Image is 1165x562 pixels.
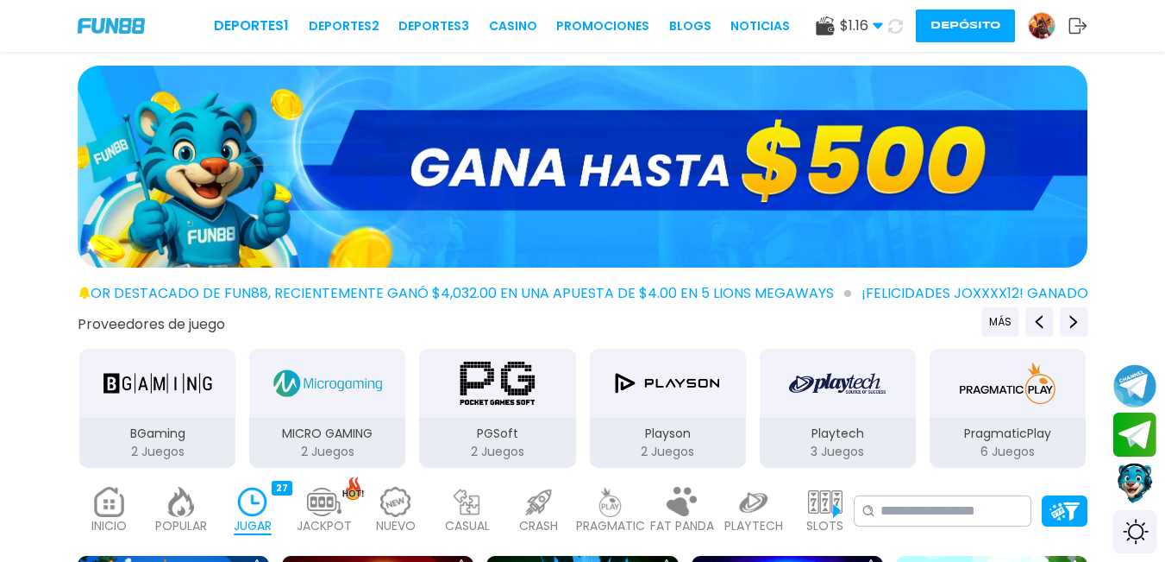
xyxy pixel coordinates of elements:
[590,443,746,461] p: 2 Juegos
[736,487,771,517] img: playtech_light.webp
[234,517,272,535] p: JUGAR
[443,359,552,407] img: PGSoft
[730,17,790,35] a: NOTICIAS
[916,9,1015,42] button: Depósito
[412,347,582,470] button: PGSoft
[419,443,575,461] p: 2 Juegos
[923,347,1093,470] button: PragmaticPlay
[249,443,405,461] p: 2 Juegos
[1028,12,1068,40] a: Avatar
[450,487,485,517] img: casual_light.webp
[953,359,1062,407] img: PragmaticPlay
[92,487,127,517] img: home_light.webp
[272,481,292,496] div: 27
[590,425,746,443] p: Playson
[808,487,842,517] img: slots_light.webp
[1025,307,1053,337] button: Previous providers
[79,443,235,461] p: 2 Juegos
[1113,461,1156,506] button: Contact customer service
[1113,413,1156,458] button: Join telegram
[1029,13,1055,39] img: Avatar
[930,425,1086,443] p: PragmaticPlay
[576,517,645,535] p: PRAGMATIC
[307,487,341,517] img: jackpot_light.webp
[1113,363,1156,408] button: Join telegram channel
[419,425,575,443] p: PGSoft
[379,487,413,517] img: new_light.webp
[760,443,916,461] p: 3 Juegos
[982,307,1018,337] button: Previous providers
[1113,510,1156,553] div: Switch theme
[103,359,212,407] img: BGaming
[214,16,289,36] a: Deportes1
[445,517,490,535] p: CASUAL
[249,425,405,443] p: MICRO GAMING
[760,425,916,443] p: Playtech
[242,347,412,470] button: MICRO GAMING
[78,18,145,33] img: Company Logo
[753,347,923,470] button: Playtech
[78,315,225,333] button: Proveedores de juego
[235,487,270,517] img: recent_active.webp
[1060,307,1087,337] button: Next providers
[613,359,722,407] img: Playson
[164,487,198,517] img: popular_light.webp
[724,517,783,535] p: PLAYTECH
[519,517,558,535] p: CRASH
[665,487,699,517] img: fat_panda_light.webp
[309,17,379,35] a: Deportes2
[556,17,649,35] a: Promociones
[376,517,416,535] p: NUEVO
[72,347,242,470] button: BGaming
[669,17,711,35] a: BLOGS
[91,517,127,535] p: INICIO
[297,517,352,535] p: JACKPOT
[593,487,628,517] img: pragmatic_light.webp
[930,443,1086,461] p: 6 Juegos
[342,477,364,500] img: hot
[78,66,1087,268] img: GANA hasta $500
[1049,502,1080,521] img: Platform Filter
[398,17,469,35] a: Deportes3
[583,347,753,470] button: Playson
[789,359,886,407] img: Playtech
[155,517,207,535] p: POPULAR
[489,17,537,35] a: CASINO
[79,425,235,443] p: BGaming
[840,16,883,36] span: $ 1.16
[273,359,382,407] img: MICRO GAMING
[806,517,843,535] p: SLOTS
[522,487,556,517] img: crash_light.webp
[650,517,714,535] p: FAT PANDA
